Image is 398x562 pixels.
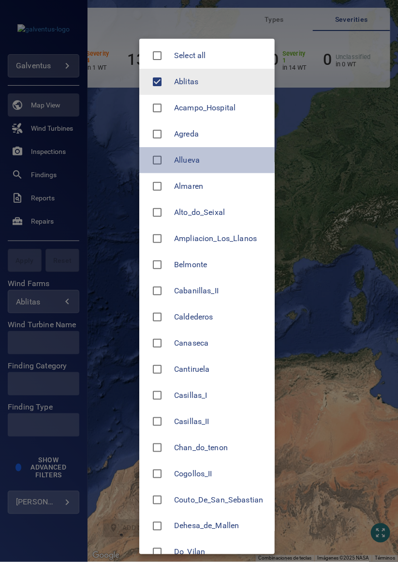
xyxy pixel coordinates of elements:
[174,390,267,401] div: Wind Farms Casillas_I
[174,259,267,271] div: Wind Farms Belmonte
[147,255,167,275] span: Belmonte
[147,490,167,510] span: Couto_De_San_Sebastian
[174,468,267,480] div: Wind Farms Cogollos_II
[147,281,167,301] span: Cabanillas_II
[174,207,267,218] div: Wind Farms Alto_do_Seixal
[174,102,267,114] div: Wind Farms Acampo_Hospital
[174,311,267,323] div: Wind Farms Caldederos
[147,385,167,406] span: Casillas_I
[174,442,267,454] span: Chan_do_tenon
[174,364,267,375] span: Cantiruela
[174,337,267,349] div: Wind Farms Canaseca
[174,547,267,558] div: Wind Farms Do_Vilan
[174,154,267,166] div: Wind Farms Allueva
[174,233,267,244] div: Wind Farms Ampliacion_Los_Llanos
[174,285,267,297] span: Cabanillas_II
[174,285,267,297] div: Wind Farms Cabanillas_II
[147,124,167,144] span: Agreda
[147,411,167,432] span: Casillas_II
[174,547,267,558] span: Do_Vilan
[147,176,167,197] span: Almaren
[174,390,267,401] span: Casillas_I
[147,438,167,458] span: Chan_do_tenon
[174,337,267,349] span: Canaseca
[174,50,267,61] span: Select all
[174,520,267,532] div: Wind Farms Dehesa_de_Mallen
[174,442,267,454] div: Wind Farms Chan_do_tenon
[174,416,267,427] div: Wind Farms Casillas_II
[147,307,167,327] span: Caldederos
[174,76,267,88] div: Wind Farms Ablitas
[174,520,267,532] span: Dehesa_de_Mallen
[174,128,267,140] span: Agreda
[147,72,167,92] span: Ablitas
[174,494,267,506] span: Couto_De_San_Sebastian
[174,181,267,192] span: Almaren
[174,102,267,114] span: Acampo_Hospital
[174,233,267,244] span: Ampliacion_Los_Llanos
[147,464,167,484] span: Cogollos_II
[174,494,267,506] div: Wind Farms Couto_De_San_Sebastian
[147,516,167,536] span: Dehesa_de_Mallen
[174,76,267,88] span: Ablitas
[174,364,267,375] div: Wind Farms Cantiruela
[174,416,267,427] span: Casillas_II
[174,181,267,192] div: Wind Farms Almaren
[147,333,167,353] span: Canaseca
[147,202,167,223] span: Alto_do_Seixal
[174,311,267,323] span: Caldederos
[147,98,167,118] span: Acampo_Hospital
[174,154,267,166] span: Allueva
[147,228,167,249] span: Ampliacion_Los_Llanos
[174,259,267,271] span: Belmonte
[174,207,267,218] span: Alto_do_Seixal
[147,150,167,170] span: Allueva
[147,359,167,380] span: Cantiruela
[174,468,267,480] span: Cogollos_II
[174,128,267,140] div: Wind Farms Agreda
